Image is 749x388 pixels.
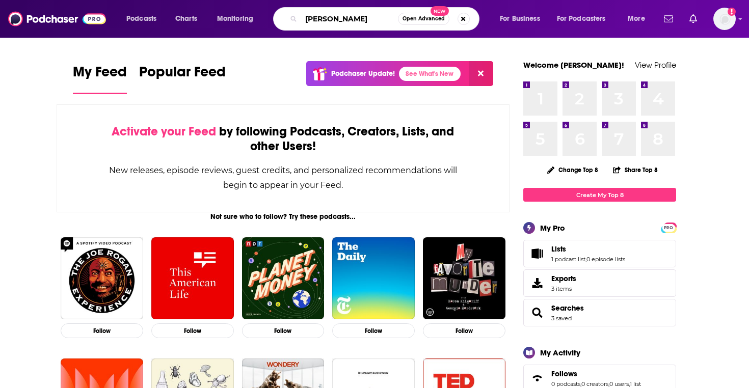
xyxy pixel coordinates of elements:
[332,237,415,320] img: The Daily
[398,13,449,25] button: Open AdvancedNew
[527,371,547,385] a: Follows
[557,12,606,26] span: For Podcasters
[139,63,226,94] a: Popular Feed
[612,160,658,180] button: Share Top 8
[662,224,675,231] a: PRO
[628,12,645,26] span: More
[403,16,445,21] span: Open Advanced
[580,380,581,387] span: ,
[112,124,216,139] span: Activate your Feed
[527,306,547,320] a: Searches
[685,10,701,27] a: Show notifications dropdown
[61,323,143,338] button: Follow
[431,6,449,16] span: New
[423,237,505,320] img: My Favorite Murder with Karen Kilgariff and Georgia Hardstark
[551,315,572,322] a: 3 saved
[332,323,415,338] button: Follow
[551,274,576,283] span: Exports
[629,380,630,387] span: ,
[523,60,624,70] a: Welcome [PERSON_NAME]!
[331,69,395,78] p: Podchaser Update!
[551,369,577,378] span: Follows
[523,269,676,297] a: Exports
[108,124,458,154] div: by following Podcasts, Creators, Lists, and other Users!
[585,256,586,263] span: ,
[630,380,641,387] a: 1 list
[242,323,325,338] button: Follow
[551,244,566,254] span: Lists
[540,348,580,357] div: My Activity
[609,380,629,387] a: 0 users
[621,11,658,27] button: open menu
[169,11,203,27] a: Charts
[210,11,266,27] button: open menu
[139,63,226,87] span: Popular Feed
[61,237,143,320] img: The Joe Rogan Experience
[541,163,604,176] button: Change Top 8
[581,380,608,387] a: 0 creators
[713,8,736,30] button: Show profile menu
[660,10,677,27] a: Show notifications dropdown
[283,7,489,31] div: Search podcasts, credits, & more...
[713,8,736,30] span: Logged in as emma.garth
[527,246,547,261] a: Lists
[151,237,234,320] img: This American Life
[551,285,576,292] span: 3 items
[126,12,156,26] span: Podcasts
[728,8,736,16] svg: Add a profile image
[119,11,170,27] button: open menu
[399,67,461,81] a: See What's New
[73,63,127,87] span: My Feed
[423,323,505,338] button: Follow
[57,212,510,221] div: Not sure who to follow? Try these podcasts...
[217,12,253,26] span: Monitoring
[662,224,675,232] span: PRO
[73,63,127,94] a: My Feed
[523,188,676,202] a: Create My Top 8
[523,299,676,326] span: Searches
[551,256,585,263] a: 1 podcast list
[540,223,565,233] div: My Pro
[493,11,553,27] button: open menu
[527,276,547,290] span: Exports
[551,244,625,254] a: Lists
[586,256,625,263] a: 0 episode lists
[108,163,458,192] div: New releases, episode reviews, guest credits, and personalized recommendations will begin to appe...
[551,369,641,378] a: Follows
[500,12,540,26] span: For Business
[551,380,580,387] a: 0 podcasts
[523,240,676,267] span: Lists
[635,60,676,70] a: View Profile
[301,11,398,27] input: Search podcasts, credits, & more...
[550,11,621,27] button: open menu
[8,9,106,29] img: Podchaser - Follow, Share and Rate Podcasts
[175,12,197,26] span: Charts
[713,8,736,30] img: User Profile
[151,323,234,338] button: Follow
[551,303,584,313] a: Searches
[242,237,325,320] img: Planet Money
[608,380,609,387] span: ,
